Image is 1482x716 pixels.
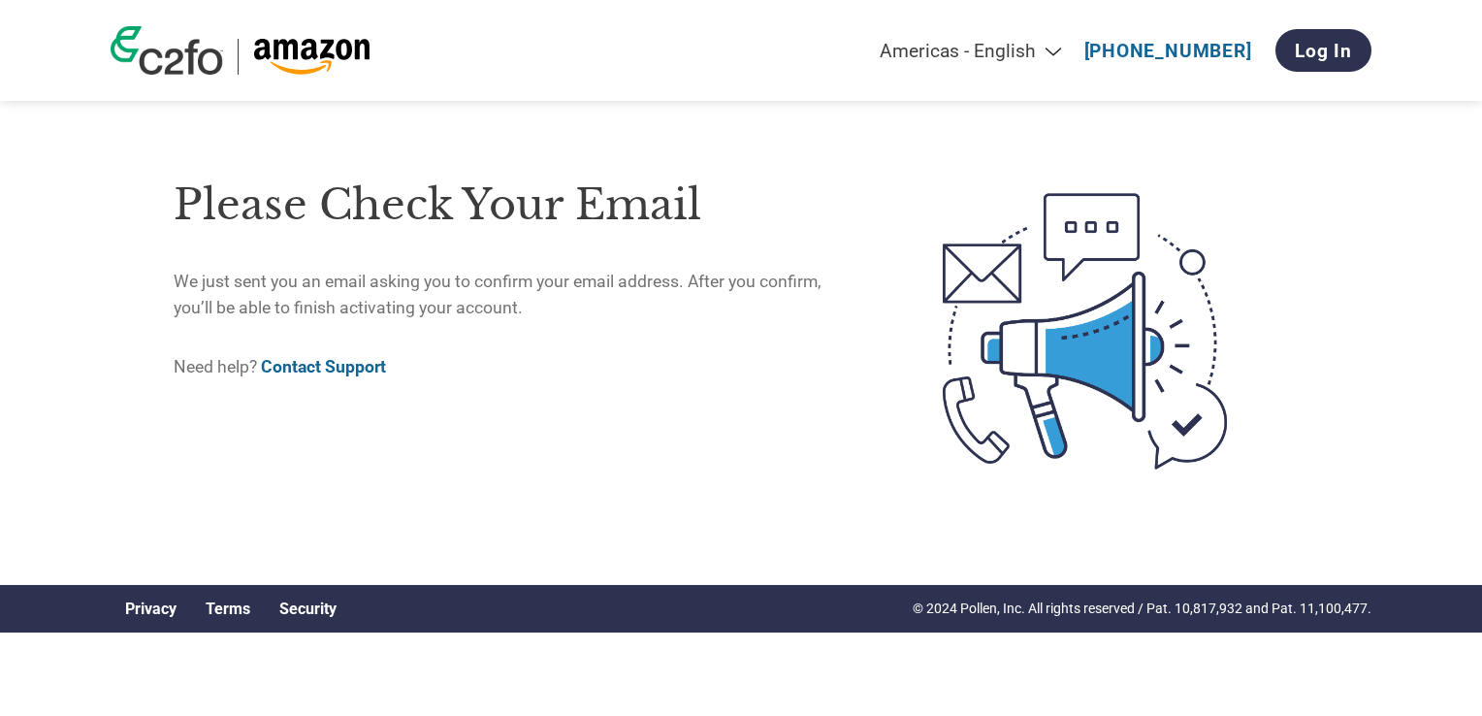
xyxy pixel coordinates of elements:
a: [PHONE_NUMBER] [1084,40,1252,62]
img: open-email [861,158,1308,504]
p: We just sent you an email asking you to confirm your email address. After you confirm, you’ll be ... [174,269,861,320]
a: Security [279,600,337,618]
a: Terms [206,600,250,618]
h1: Please check your email [174,174,861,237]
img: c2fo logo [111,26,223,75]
a: Contact Support [261,357,386,376]
img: Amazon [253,39,370,75]
p: Need help? [174,354,861,379]
p: © 2024 Pollen, Inc. All rights reserved / Pat. 10,817,932 and Pat. 11,100,477. [913,599,1371,619]
a: Privacy [125,600,177,618]
a: Log In [1275,29,1371,72]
